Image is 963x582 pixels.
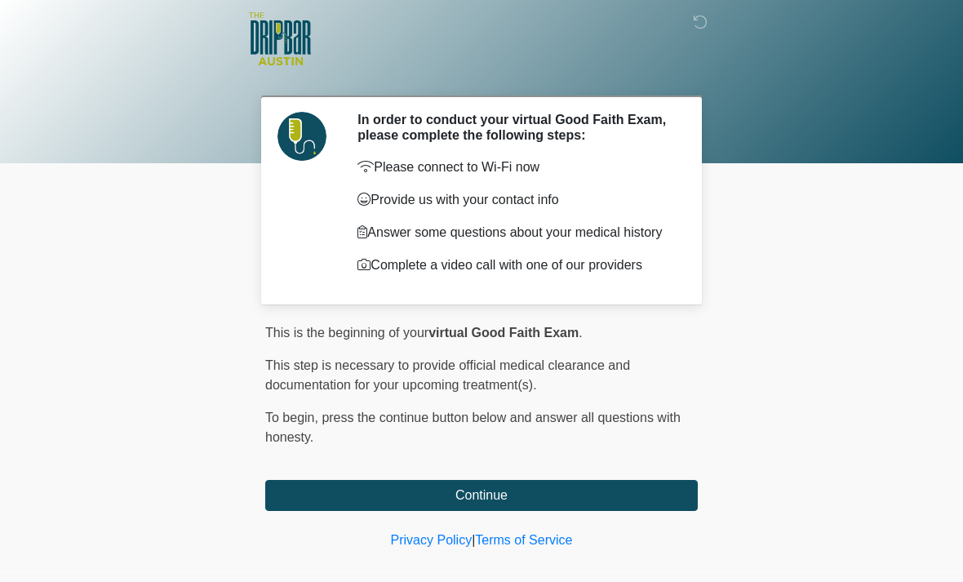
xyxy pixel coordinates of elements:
span: . [579,326,582,340]
span: This is the beginning of your [265,326,428,340]
button: Continue [265,480,698,511]
strong: virtual Good Faith Exam [428,326,579,340]
a: Privacy Policy [391,533,473,547]
span: To begin, [265,411,322,424]
h2: In order to conduct your virtual Good Faith Exam, please complete the following steps: [357,112,673,143]
p: Complete a video call with one of our providers [357,255,673,275]
img: Agent Avatar [277,112,326,161]
p: Answer some questions about your medical history [357,223,673,242]
img: The DRIPBaR - Austin The Domain Logo [249,12,311,65]
p: Please connect to Wi-Fi now [357,158,673,177]
span: This step is necessary to provide official medical clearance and documentation for your upcoming ... [265,358,630,392]
a: | [472,533,475,547]
a: Terms of Service [475,533,572,547]
p: Provide us with your contact info [357,190,673,210]
span: press the continue button below and answer all questions with honesty. [265,411,681,444]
